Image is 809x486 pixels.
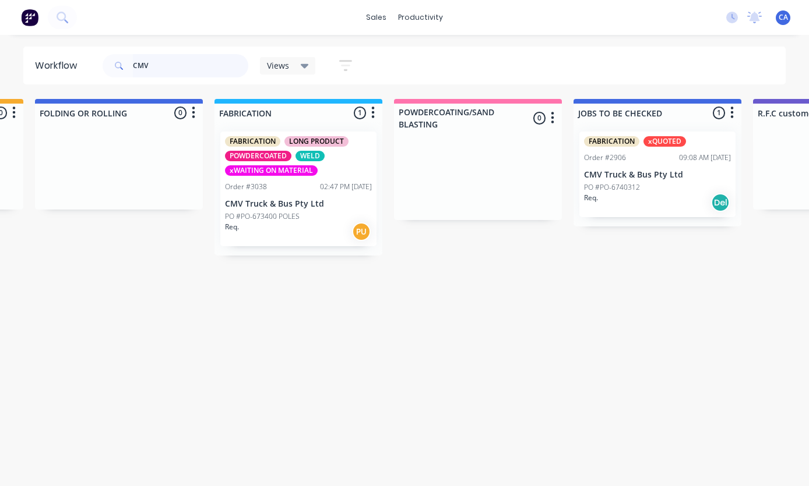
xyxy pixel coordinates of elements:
div: Order #2906 [584,152,626,163]
div: xQUOTED [643,136,686,147]
div: Order #3038 [225,182,267,192]
img: Factory [21,9,38,26]
div: LONG PRODUCT [284,136,349,147]
div: 02:47 PM [DATE] [320,182,372,192]
div: POWDERCOATED [225,151,291,161]
span: Views [267,59,289,72]
div: FABRICATION [584,136,639,147]
p: Req. [225,222,239,232]
div: WELD [296,151,325,161]
div: sales [360,9,392,26]
div: FABRICATIONLONG PRODUCTPOWDERCOATEDWELDxWAITING ON MATERIALOrder #303802:47 PM [DATE]CMV Truck & ... [220,132,377,246]
span: CA [779,12,788,23]
input: Search for orders... [133,54,248,77]
div: FABRICATION [225,136,280,147]
div: Del [711,193,730,212]
p: CMV Truck & Bus Pty Ltd [584,170,731,180]
p: PO #PO-6740312 [584,182,640,193]
p: PO #PO-673400 POLES [225,211,300,222]
div: 09:08 AM [DATE] [679,152,731,163]
div: productivity [392,9,449,26]
div: xWAITING ON MATERIAL [225,165,318,176]
p: CMV Truck & Bus Pty Ltd [225,199,372,209]
div: Workflow [35,59,83,73]
div: PU [352,222,371,241]
div: FABRICATIONxQUOTEDOrder #290609:08 AM [DATE]CMV Truck & Bus Pty LtdPO #PO-6740312Req.Del [579,132,736,217]
p: Req. [584,193,598,203]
